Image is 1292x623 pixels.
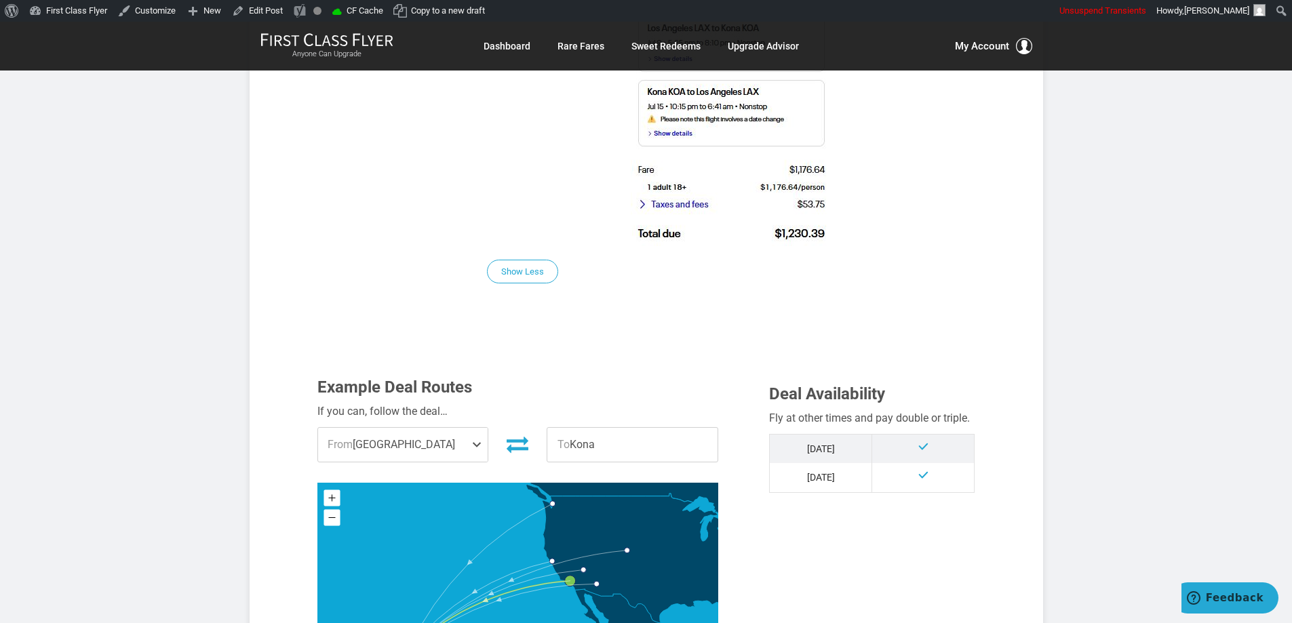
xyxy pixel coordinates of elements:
div: Fly at other times and pay double or triple. [769,409,975,427]
a: First Class FlyerAnyone Can Upgrade [260,33,393,60]
span: Kona [547,428,718,462]
span: To [557,438,570,451]
a: Sweet Redeems [631,34,701,58]
td: [DATE] [770,434,872,463]
img: First Class Flyer [260,33,393,47]
a: Dashboard [484,34,530,58]
small: Anyone Can Upgrade [260,49,393,59]
span: Unsuspend Transients [1059,5,1146,16]
g: Los Angeles [565,575,585,586]
span: [GEOGRAPHIC_DATA] [318,428,488,462]
span: [PERSON_NAME] [1184,5,1249,16]
a: Rare Fares [557,34,604,58]
a: Upgrade Advisor [728,34,799,58]
g: Las Vegas [581,567,592,572]
td: [DATE] [770,463,872,492]
g: Denver [625,548,636,553]
iframe: Opens a widget where you can find more information [1181,582,1278,616]
button: Invert Route Direction [498,429,536,459]
button: Show Less [487,260,558,283]
span: Deal Availability [769,384,885,403]
span: From [328,438,353,451]
span: Example Deal Routes [317,378,472,397]
button: My Account [955,38,1032,54]
span: My Account [955,38,1009,54]
div: If you can, follow the deal… [317,403,719,420]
